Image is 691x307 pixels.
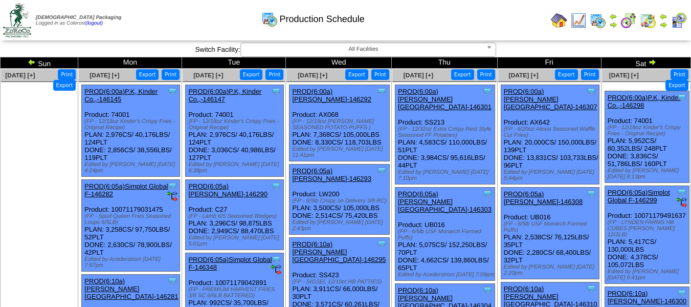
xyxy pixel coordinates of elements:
[504,88,597,111] a: PROD(6:00a)[PERSON_NAME][GEOGRAPHIC_DATA]-146307
[292,88,371,103] a: PROD(6:00a)[PERSON_NAME]-146292
[398,190,492,213] a: PROD(6:05a)[PERSON_NAME][GEOGRAPHIC_DATA]-146303
[398,169,495,181] div: Edited by [PERSON_NAME] [DATE] 7:10pm
[677,187,687,197] img: Tooltip
[271,86,281,96] img: Tooltip
[671,12,687,29] img: calendarcustomer.gif
[376,86,387,96] img: Tooltip
[5,72,35,79] a: [DATE] [+]
[292,167,371,182] a: PROD(6:05a)[PERSON_NAME]-146293
[586,86,596,96] img: Tooltip
[504,264,599,276] div: Edited by [PERSON_NAME] [DATE] 2:20pm
[36,15,121,26] span: Logged in as Colerost
[271,181,281,191] img: Tooltip
[605,91,689,183] div: Product: 74001 PLAN: 5,952CS / 80,352LBS / 248PLT DONE: 3,836CS / 51,786LBS / 160PLT
[504,169,599,181] div: Edited by [PERSON_NAME] [DATE] 5:44pm
[451,69,474,80] button: Export
[609,21,617,29] img: arrowright.gif
[289,165,389,235] div: Product: LW200 PLAN: 3,500CS / 105,000LBS DONE: 2,514CS / 75,420LBS
[280,14,365,25] span: Production Schedule
[286,57,392,69] td: Wed
[371,69,389,80] button: Print
[1,57,78,69] td: Sun
[84,161,180,174] div: Edited by [PERSON_NAME] [DATE] 4:24pm
[167,181,177,191] img: Tooltip
[289,85,389,161] div: Product: AX068 PLAN: 7,368CS / 105,000LBS DONE: 8,330CS / 118,703LBS
[482,189,493,199] img: Tooltip
[504,126,599,138] div: (FP - 6/20oz Alexia Seasoned Waffle Cut Fries)
[167,276,177,286] img: Tooltip
[677,92,687,103] img: Tooltip
[509,72,539,79] span: [DATE] [+]
[665,80,688,91] button: Export
[605,186,689,284] div: Product: 10071179491637 PLAN: 5,417CS / 130,000LBS DONE: 4,378CS / 105,072LBS
[188,235,283,247] div: Edited by [PERSON_NAME] [DATE] 5:01pm
[182,57,286,69] td: Tue
[298,72,327,79] a: [DATE] [+]
[188,161,283,174] div: Edited by [PERSON_NAME] [DATE] 6:38pm
[90,72,119,79] a: [DATE] [+]
[677,197,687,208] img: ediSmall.gif
[36,15,121,21] span: [DEMOGRAPHIC_DATA] Packaging
[398,272,495,278] div: Edited by Acederstrom [DATE] 7:09pm
[586,189,596,199] img: Tooltip
[84,213,180,226] div: (FP - Spud Queen Fries Seasoned Loops 6/5LB)
[608,219,689,238] div: (FP - LYNDEN FARMS HB CUBES [PERSON_NAME] 12/2LB)
[261,11,278,27] img: calendarprod.gif
[398,229,495,241] div: (FP - 6/5lb USF Monarch Formed Puffs)
[186,180,284,250] div: Product: C27 PLAN: 3,296CS / 98,875LBS DONE: 2,949CS / 88,470LBS
[84,256,180,269] div: Edited by Acederstrom [DATE] 7:57pm
[193,72,223,79] a: [DATE] [+]
[271,264,281,275] img: ediSmall.gif
[659,12,667,21] img: arrowleft.gif
[608,168,689,180] div: Edited by [PERSON_NAME] [DATE] 8:13pm
[3,3,31,37] img: zoroco-logo-small.webp
[570,12,587,29] img: line_graph.gif
[162,69,180,80] button: Print
[608,125,689,137] div: (FP - 12/18oz Kinder's Crispy Fries - Original Recipe)
[608,290,687,305] a: PROD(6:10a)[PERSON_NAME]-146300
[640,12,656,29] img: calendarinout.gif
[659,21,667,29] img: arrowright.gif
[84,182,168,198] a: PROD(6:05a)Simplot Global F-146282
[404,72,433,79] a: [DATE] [+]
[608,94,681,109] a: PROD(6:00a)P.K, Kinder Co.,-146298
[292,118,389,131] div: (FP - 12/19oz [PERSON_NAME] SEASONED POTATO PUFFS )
[608,269,689,281] div: Edited by [PERSON_NAME] [DATE] 9:41pm
[398,88,492,111] a: PROD(6:00a)[PERSON_NAME][GEOGRAPHIC_DATA]-146301
[395,188,495,281] div: Product: UB016 PLAN: 5,075CS / 152,250LBS / 70PLT DONE: 4,662CS / 139,860LBS / 65PLT
[392,57,498,69] td: Thu
[271,254,281,264] img: Tooltip
[53,80,76,91] button: Export
[84,88,158,103] a: PROD(6:00a)P.K, Kinder Co.,-146145
[167,191,177,201] img: ediSmall.gif
[376,166,387,176] img: Tooltip
[167,86,177,96] img: Tooltip
[28,58,36,66] img: arrowleft.gif
[482,86,493,96] img: Tooltip
[82,85,180,177] div: Product: 74001 PLAN: 2,976CS / 40,176LBS / 124PLT DONE: 2,856CS / 38,556LBS / 119PLT
[477,69,495,80] button: Print
[504,221,599,233] div: (FP - 6/5lb USF Monarch Formed Puffs)
[188,118,283,131] div: (FP - 12/18oz Kinder's Crispy Fries - Original Recipe)
[376,239,387,249] img: Tooltip
[186,85,284,177] div: Product: 74001 PLAN: 2,976CS / 40,176LBS / 124PLT DONE: 3,036CS / 40,986LBS / 127PLT
[240,69,263,80] button: Export
[551,12,567,29] img: home.gif
[292,219,389,232] div: Edited by [PERSON_NAME] [DATE] 2:43pm
[501,188,599,279] div: Product: UB016 PLAN: 2,538CS / 76,125LBS / 35PLT DONE: 2,280CS / 68,400LBS / 32PLT
[84,118,180,131] div: (FP - 12/18oz Kinder's Crispy Fries - Original Recipe)
[78,57,182,69] td: Mon
[85,21,103,26] a: (logout)
[395,85,495,185] div: Product: SS213 PLAN: 4,583CS / 110,000LBS / 51PLT DONE: 3,984CS / 95,616LBS / 44PLT
[398,126,495,138] div: (FP - 12/32oz Extra Crispy Rest Style Seasoned FF Potatoes)
[188,256,272,271] a: PROD(6:05a)Simplot Global F-146348
[677,288,687,298] img: Tooltip
[188,213,283,219] div: (FP - Lamb 6/5 Seasoned Wedges)
[188,182,268,198] a: PROD(6:05a)[PERSON_NAME]-146290
[188,286,283,299] div: (FP - PREMIUM HARVEST FRIES 3/8 SC 6/6LB BATTERED)
[581,69,599,80] button: Print
[601,57,690,69] td: Sat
